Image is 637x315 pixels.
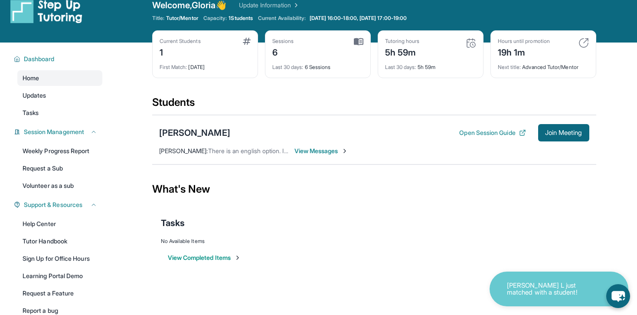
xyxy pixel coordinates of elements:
button: Dashboard [20,55,97,63]
div: Advanced Tutor/Mentor [498,59,589,71]
div: 1 [160,45,201,59]
span: Tasks [161,217,185,229]
img: card [354,38,363,46]
span: Current Availability: [258,15,306,22]
span: Last 30 days : [272,64,304,70]
span: Updates [23,91,46,100]
span: Last 30 days : [385,64,416,70]
div: What's New [152,170,596,208]
a: Update Information [239,1,300,10]
img: card [578,38,589,48]
div: Current Students [160,38,201,45]
span: Join Meeting [545,130,582,135]
span: First Match : [160,64,187,70]
span: View Messages [294,147,349,155]
a: Weekly Progress Report [17,143,102,159]
img: card [243,38,251,45]
span: There is an english option. If he needs math practice [DATE], he can use that as well though! [208,147,461,154]
a: Learning Portal Demo [17,268,102,284]
div: [PERSON_NAME] [159,127,230,139]
img: card [466,38,476,48]
div: 5h 59m [385,59,476,71]
span: Home [23,74,39,82]
span: Capacity: [203,15,227,22]
button: Join Meeting [538,124,589,141]
a: Updates [17,88,102,103]
div: 5h 59m [385,45,420,59]
div: Sessions [272,38,294,45]
div: Hours until promotion [498,38,550,45]
div: [DATE] [160,59,251,71]
span: Next title : [498,64,521,70]
a: [DATE] 16:00-18:00, [DATE] 17:00-19:00 [308,15,409,22]
a: Volunteer as a sub [17,178,102,194]
button: Session Management [20,128,97,136]
div: 6 Sessions [272,59,363,71]
button: View Completed Items [168,253,241,262]
a: Tutor Handbook [17,233,102,249]
div: Students [152,95,596,115]
div: 6 [272,45,294,59]
button: chat-button [606,284,630,308]
span: Tasks [23,108,39,117]
a: Help Center [17,216,102,232]
p: [PERSON_NAME] L just matched with a student! [507,282,594,296]
span: [DATE] 16:00-18:00, [DATE] 17:00-19:00 [310,15,407,22]
a: Request a Sub [17,161,102,176]
span: [PERSON_NAME] : [159,147,208,154]
a: Home [17,70,102,86]
img: Chevron Right [291,1,300,10]
img: Chevron-Right [341,148,348,154]
span: 1 Students [229,15,253,22]
a: Tasks [17,105,102,121]
div: Tutoring hours [385,38,420,45]
span: Support & Resources [24,200,82,209]
div: No Available Items [161,238,588,245]
div: 19h 1m [498,45,550,59]
span: Session Management [24,128,84,136]
span: Title: [152,15,164,22]
button: Open Session Guide [459,128,526,137]
span: Dashboard [24,55,55,63]
span: Tutor/Mentor [166,15,198,22]
a: Sign Up for Office Hours [17,251,102,266]
button: Support & Resources [20,200,97,209]
a: Request a Feature [17,285,102,301]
